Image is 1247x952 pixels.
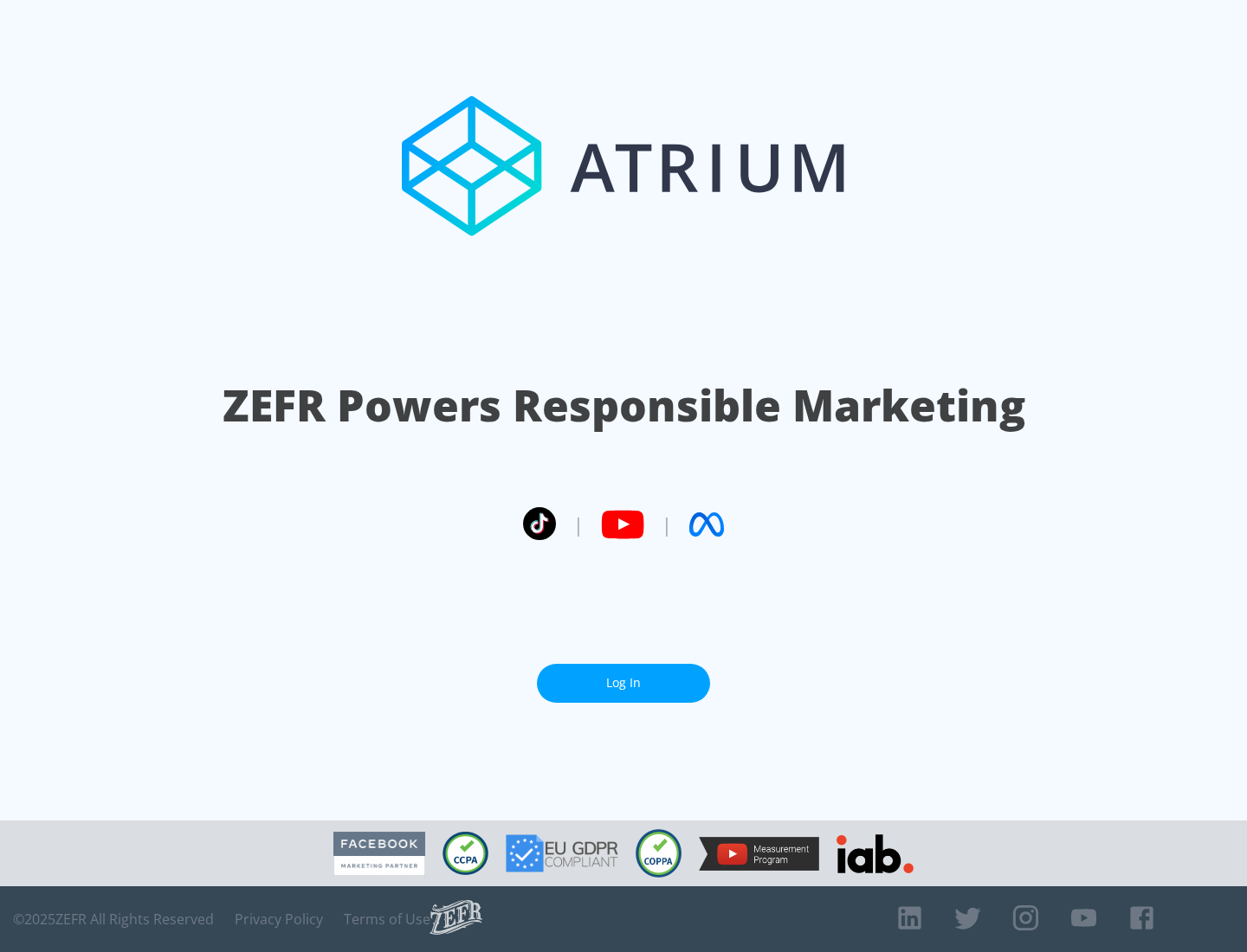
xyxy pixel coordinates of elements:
img: Facebook Marketing Partner [333,832,425,876]
span: | [573,511,584,537]
span: | [662,511,672,537]
a: Terms of Use [344,910,430,928]
h1: ZEFR Powers Responsible Marketing [223,376,1025,435]
img: IAB [837,834,914,873]
img: COPPA Compliant [636,829,682,878]
img: GDPR Compliant [506,834,618,872]
a: Log In [537,664,710,703]
a: Privacy Policy [235,910,323,928]
img: CCPA Compliant [443,832,488,875]
img: YouTube Measurement Program [699,837,819,871]
span: © 2025 ZEFR All Rights Reserved [13,910,214,928]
